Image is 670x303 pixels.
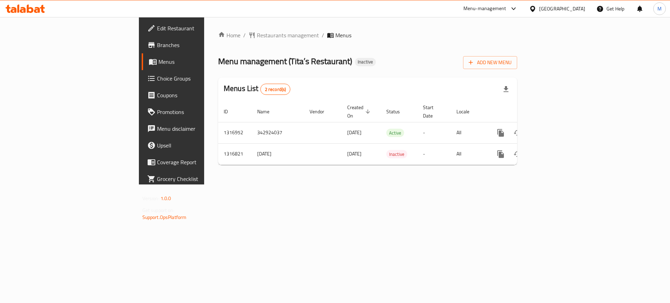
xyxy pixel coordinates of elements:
[509,124,526,141] button: Change Status
[142,104,251,120] a: Promotions
[347,103,372,120] span: Created On
[417,143,451,165] td: -
[142,70,251,87] a: Choice Groups
[157,24,245,32] span: Edit Restaurant
[142,171,251,187] a: Grocery Checklist
[492,146,509,162] button: more
[157,141,245,150] span: Upsell
[451,122,487,143] td: All
[257,31,319,39] span: Restaurants management
[423,103,442,120] span: Start Date
[417,122,451,143] td: -
[347,128,362,137] span: [DATE]
[142,206,174,215] span: Get support on:
[469,58,512,67] span: Add New Menu
[498,81,514,98] div: Export file
[142,120,251,137] a: Menu disclaimer
[657,5,662,13] span: M
[224,107,237,116] span: ID
[157,158,245,166] span: Coverage Report
[142,154,251,171] a: Coverage Report
[252,122,304,143] td: 342924037
[218,31,517,39] nav: breadcrumb
[224,83,290,95] h2: Menus List
[386,107,409,116] span: Status
[248,31,319,39] a: Restaurants management
[157,91,245,99] span: Coupons
[142,137,251,154] a: Upsell
[157,124,245,133] span: Menu disclaimer
[509,146,526,162] button: Change Status
[355,58,376,66] div: Inactive
[157,41,245,49] span: Branches
[157,108,245,116] span: Promotions
[260,84,291,95] div: Total records count
[310,107,333,116] span: Vendor
[157,175,245,183] span: Grocery Checklist
[218,53,352,69] span: Menu management ( Tita’s Restaurant )
[142,194,159,203] span: Version:
[335,31,351,39] span: Menus
[347,149,362,158] span: [DATE]
[451,143,487,165] td: All
[539,5,585,13] div: [GEOGRAPHIC_DATA]
[142,37,251,53] a: Branches
[142,213,187,222] a: Support.OpsPlatform
[158,58,245,66] span: Menus
[322,31,324,39] li: /
[142,20,251,37] a: Edit Restaurant
[161,194,171,203] span: 1.0.0
[463,5,506,13] div: Menu-management
[261,86,290,93] span: 2 record(s)
[355,59,376,65] span: Inactive
[142,53,251,70] a: Menus
[142,87,251,104] a: Coupons
[386,129,404,137] span: Active
[492,124,509,141] button: more
[463,56,517,69] button: Add New Menu
[218,101,565,165] table: enhanced table
[386,150,407,158] span: Inactive
[157,74,245,83] span: Choice Groups
[257,107,278,116] span: Name
[456,107,478,116] span: Locale
[487,101,565,122] th: Actions
[252,143,304,165] td: [DATE]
